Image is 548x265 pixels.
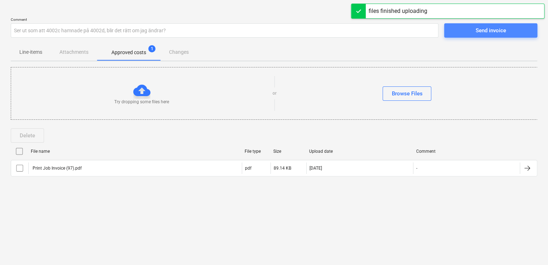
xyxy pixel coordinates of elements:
p: or [273,90,277,96]
div: Browse Files [391,89,422,98]
p: Try dropping some files here [114,99,169,105]
div: Comment [416,149,518,154]
p: Approved costs [111,49,146,56]
p: Comment [11,17,438,23]
div: Size [273,149,303,154]
div: Send invoice [476,26,506,35]
button: Browse Files [383,86,431,101]
p: Line-items [19,48,42,56]
div: - [416,166,417,171]
div: pdf [245,166,251,171]
span: 1 [148,45,155,52]
div: 89.14 KB [274,166,291,171]
div: files finished uploading [369,7,427,15]
button: Send invoice [444,23,537,38]
div: File type [245,149,268,154]
div: File name [31,149,239,154]
div: Upload date [309,149,410,154]
div: Try dropping some files hereorBrowse Files [11,67,538,120]
div: [DATE] [309,166,322,171]
div: Print Job Invoice (97).pdf [32,166,82,171]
